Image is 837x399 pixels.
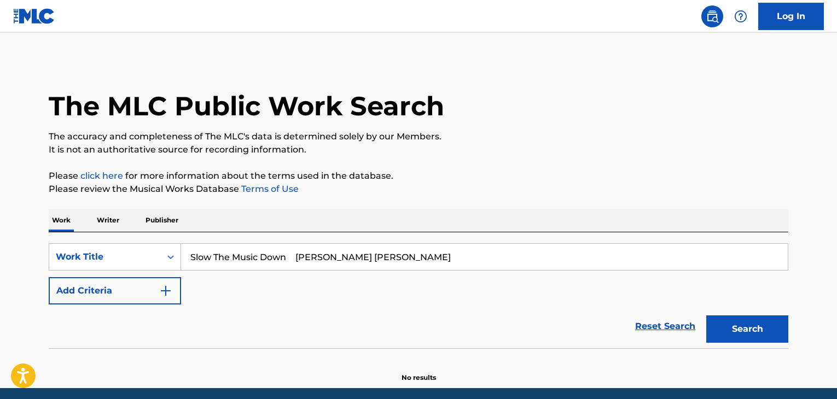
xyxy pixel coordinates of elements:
p: Publisher [142,209,182,232]
p: No results [402,360,436,383]
button: Add Criteria [49,277,181,304]
a: Public Search [701,5,723,27]
h1: The MLC Public Work Search [49,90,444,122]
img: 9d2ae6d4665cec9f34b9.svg [159,284,172,297]
a: Log In [758,3,824,30]
form: Search Form [49,243,788,348]
img: help [734,10,747,23]
p: It is not an authoritative source for recording information. [49,143,788,156]
div: Help [730,5,752,27]
p: Please for more information about the terms used in the database. [49,169,788,183]
p: The accuracy and completeness of The MLC's data is determined solely by our Members. [49,130,788,143]
p: Writer [94,209,123,232]
p: Work [49,209,74,232]
img: MLC Logo [13,8,55,24]
img: search [706,10,719,23]
a: click here [80,171,123,181]
a: Reset Search [630,314,701,338]
div: Work Title [56,250,154,263]
button: Search [706,315,788,343]
p: Please review the Musical Works Database [49,183,788,196]
a: Terms of Use [239,184,299,194]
